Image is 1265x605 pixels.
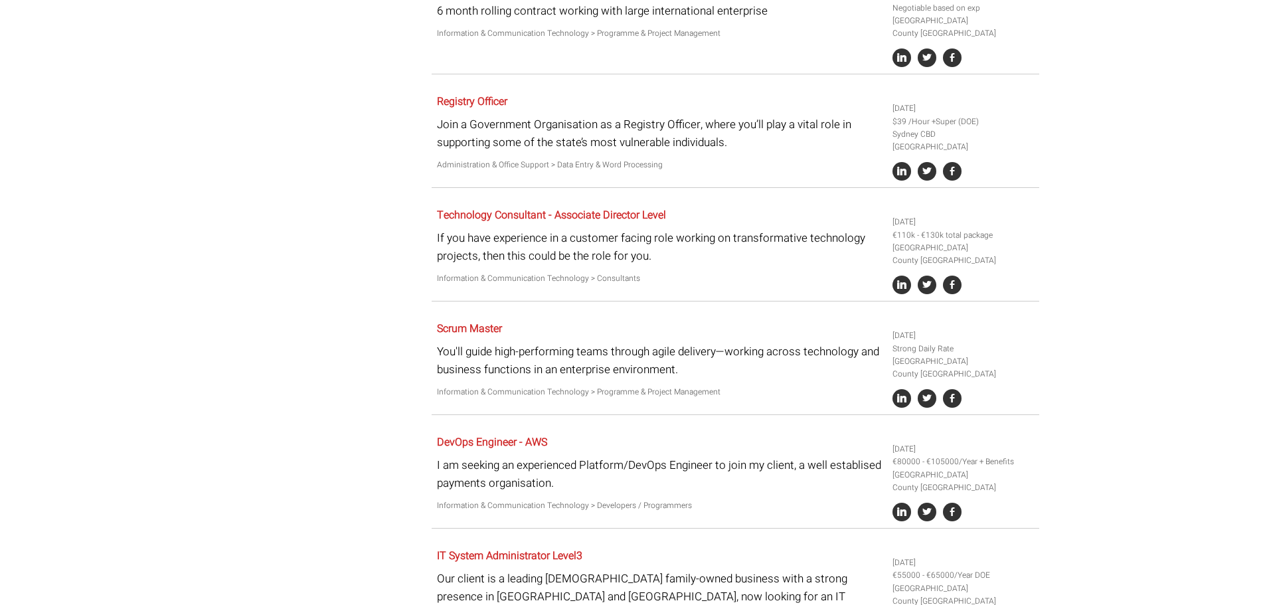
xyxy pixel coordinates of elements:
li: [DATE] [892,102,1035,115]
li: [DATE] [892,216,1035,228]
p: Information & Communication Technology > Developers / Programmers [437,499,883,512]
p: Administration & Office Support > Data Entry & Word Processing [437,159,883,171]
li: [GEOGRAPHIC_DATA] County [GEOGRAPHIC_DATA] [892,15,1035,40]
li: [GEOGRAPHIC_DATA] County [GEOGRAPHIC_DATA] [892,242,1035,267]
p: You'll guide high-performing teams through agile delivery—working across technology and business ... [437,343,883,379]
a: Scrum Master [437,321,502,337]
li: $39 /Hour +Super (DOE) [892,116,1035,128]
li: [DATE] [892,443,1035,456]
li: €55000 - €65000/Year DOE [892,569,1035,582]
li: [DATE] [892,329,1035,342]
p: 6 month rolling contract working with large international enterprise [437,2,883,20]
p: I am seeking an experienced Platform/DevOps Engineer to join my client, a well establised payment... [437,456,883,492]
a: Registry Officer [437,94,507,110]
li: [GEOGRAPHIC_DATA] County [GEOGRAPHIC_DATA] [892,469,1035,494]
li: €80000 - €105000/Year + Benefits [892,456,1035,468]
li: Negotiable based on exp [892,2,1035,15]
a: IT System Administrator Level3 [437,548,582,564]
li: [DATE] [892,557,1035,569]
li: Sydney CBD [GEOGRAPHIC_DATA] [892,128,1035,153]
p: Information & Communication Technology > Programme & Project Management [437,386,883,398]
li: [GEOGRAPHIC_DATA] County [GEOGRAPHIC_DATA] [892,355,1035,381]
li: €110k - €130k total package [892,229,1035,242]
p: Information & Communication Technology > Consultants [437,272,883,285]
p: Join a Government Organisation as a Registry Officer, where you’ll play a vital role in supportin... [437,116,883,151]
li: Strong Daily Rate [892,343,1035,355]
a: Technology Consultant - Associate Director Level [437,207,666,223]
a: DevOps Engineer - AWS [437,434,547,450]
p: If you have experience in a customer facing role working on transformative technology projects, t... [437,229,883,265]
p: Information & Communication Technology > Programme & Project Management [437,27,883,40]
